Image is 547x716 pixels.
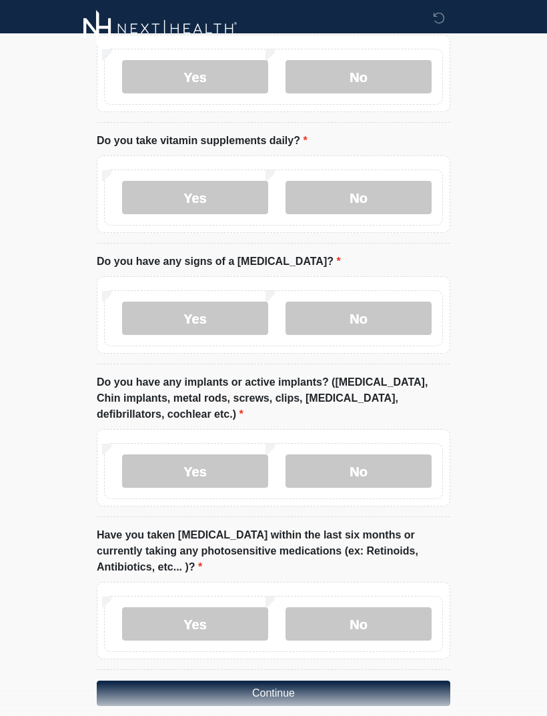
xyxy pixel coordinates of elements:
label: Have you taken [MEDICAL_DATA] within the last six months or currently taking any photosensitive m... [97,527,450,575]
label: Do you take vitamin supplements daily? [97,133,308,149]
label: No [286,60,432,93]
img: Next-Health Logo [83,10,237,47]
label: Do you have any signs of a [MEDICAL_DATA]? [97,254,341,270]
label: No [286,454,432,488]
label: Yes [122,454,268,488]
label: Do you have any implants or active implants? ([MEDICAL_DATA], Chin implants, metal rods, screws, ... [97,374,450,422]
label: No [286,302,432,335]
label: No [286,181,432,214]
label: Yes [122,607,268,641]
label: Yes [122,302,268,335]
label: Yes [122,60,268,93]
label: Yes [122,181,268,214]
label: No [286,607,432,641]
button: Continue [97,681,450,706]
